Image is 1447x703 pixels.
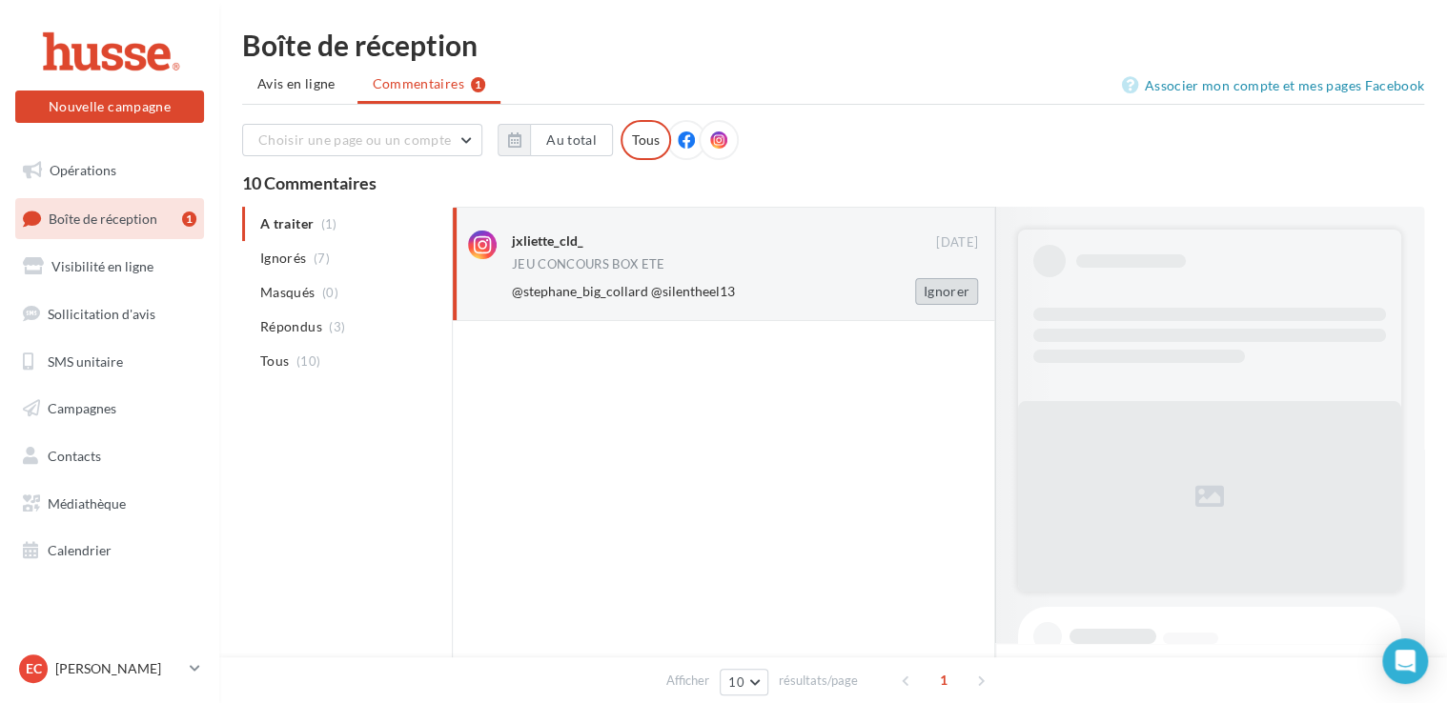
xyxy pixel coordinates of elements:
span: Calendrier [48,542,112,558]
span: Médiathèque [48,495,126,512]
span: Campagnes [48,400,116,416]
span: Avis en ligne [257,74,336,93]
span: @stephane_big_collard @silentheel13 [512,283,735,299]
span: résultats/page [779,672,858,690]
span: Tous [260,351,289,371]
button: 10 [720,669,768,695]
div: Boîte de réception [242,30,1424,59]
span: 1 [928,665,959,695]
span: Choisir une page ou un compte [258,131,451,148]
a: Opérations [11,151,208,191]
button: Au total [530,124,613,156]
a: Boîte de réception1 [11,198,208,239]
a: Visibilité en ligne [11,247,208,287]
button: Choisir une page ou un compte [242,124,482,156]
div: Open Intercom Messenger [1382,638,1428,684]
span: EC [26,659,42,678]
p: [PERSON_NAME] [55,659,182,678]
button: Au total [498,124,613,156]
span: Ignorés [260,249,306,268]
span: (10) [296,353,320,369]
span: Masqués [260,283,315,302]
span: [DATE] [936,234,978,251]
button: Ignorer [915,278,978,305]
a: Campagnes [11,389,208,429]
div: jxliette_cld_ [512,231,583,251]
div: 1 [182,211,196,227]
span: Contacts [48,448,101,464]
a: EC [PERSON_NAME] [15,651,204,687]
span: 10 [728,674,744,690]
span: Boîte de réception [49,210,157,226]
button: Nouvelle campagne [15,90,204,123]
span: Afficher [666,672,709,690]
span: (0) [322,285,338,300]
a: Associer mon compte et mes pages Facebook [1122,74,1424,97]
a: SMS unitaire [11,342,208,382]
div: Tous [621,120,671,160]
a: Calendrier [11,531,208,571]
span: Opérations [50,162,116,178]
a: Contacts [11,436,208,476]
div: JEU CONCOURS BOX ETE [512,258,665,271]
span: SMS unitaire [48,352,123,369]
span: Répondus [260,317,322,336]
span: Sollicitation d'avis [48,306,155,322]
span: (3) [329,319,345,334]
div: 10 Commentaires [242,174,1424,191]
a: Sollicitation d'avis [11,294,208,334]
a: Médiathèque [11,484,208,524]
span: (7) [314,251,330,266]
span: Visibilité en ligne [51,258,153,274]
